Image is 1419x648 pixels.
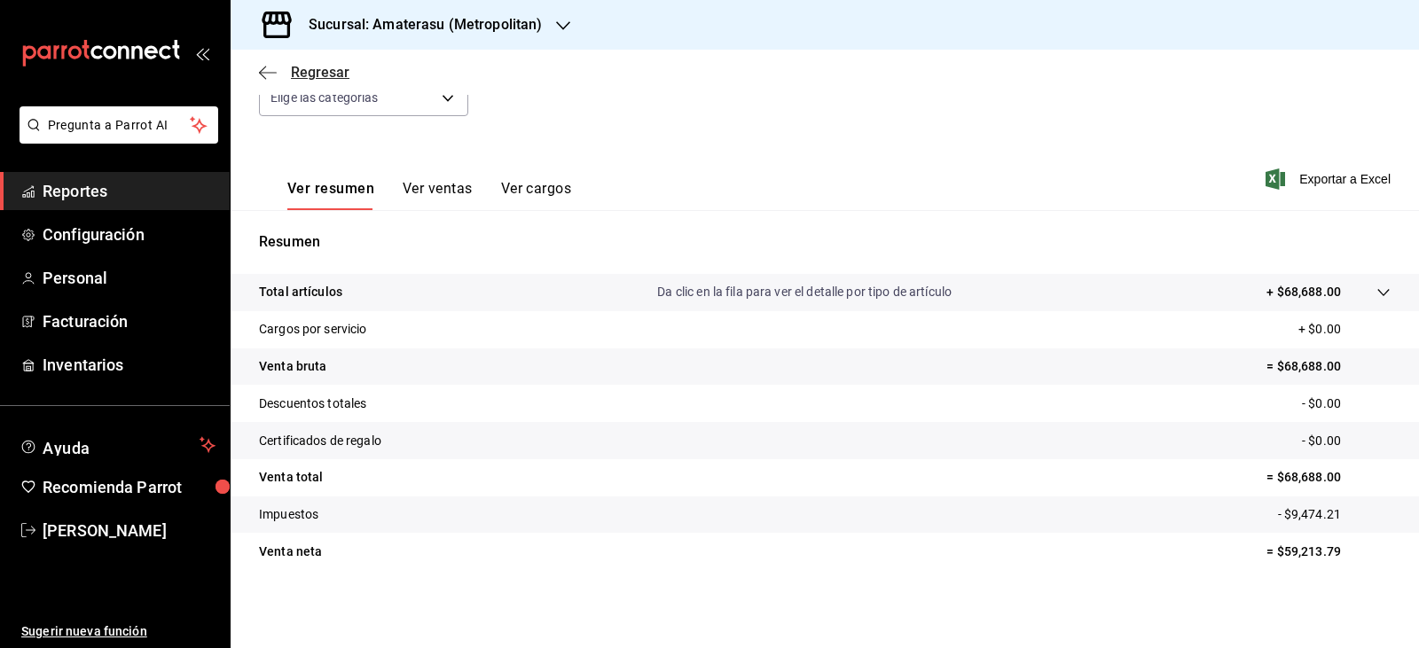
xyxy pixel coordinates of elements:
p: - $9,474.21 [1278,505,1391,524]
p: Venta neta [259,543,322,561]
p: Venta total [259,468,323,487]
p: Cargos por servicio [259,320,367,339]
p: Certificados de regalo [259,432,381,450]
button: Ver ventas [403,180,473,210]
div: navigation tabs [287,180,571,210]
span: Personal [43,266,216,290]
p: Venta bruta [259,357,326,376]
p: - $0.00 [1302,394,1391,413]
span: Ayuda [43,434,192,456]
button: Exportar a Excel [1269,168,1391,190]
span: Elige las categorías [270,89,379,106]
button: Pregunta a Parrot AI [20,106,218,144]
button: Ver cargos [501,180,572,210]
button: Regresar [259,64,349,81]
span: Regresar [291,64,349,81]
p: Da clic en la fila para ver el detalle por tipo de artículo [657,283,952,301]
span: Facturación [43,309,216,333]
a: Pregunta a Parrot AI [12,129,218,147]
span: [PERSON_NAME] [43,519,216,543]
p: + $0.00 [1298,320,1391,339]
p: = $59,213.79 [1266,543,1391,561]
p: Resumen [259,231,1391,253]
span: Configuración [43,223,216,246]
p: + $68,688.00 [1266,283,1341,301]
span: Recomienda Parrot [43,475,216,499]
p: Descuentos totales [259,394,366,413]
p: Impuestos [259,505,318,524]
p: - $0.00 [1302,432,1391,450]
p: = $68,688.00 [1266,468,1391,487]
button: open_drawer_menu [195,46,209,60]
span: Pregunta a Parrot AI [48,116,191,135]
p: Total artículos [259,283,342,301]
span: Sugerir nueva función [21,622,216,641]
h3: Sucursal: Amaterasu (Metropolitan) [294,14,542,35]
span: Inventarios [43,353,216,377]
span: Reportes [43,179,216,203]
button: Ver resumen [287,180,374,210]
p: = $68,688.00 [1266,357,1391,376]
